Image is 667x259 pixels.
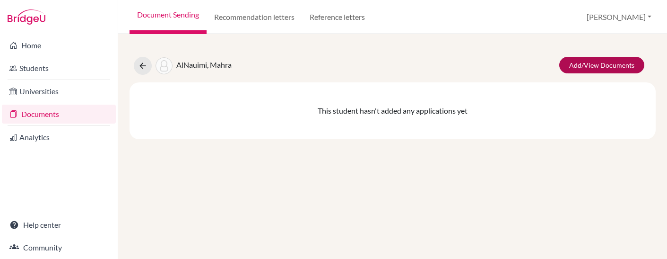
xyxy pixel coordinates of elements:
[130,82,656,139] div: This student hasn't added any applications yet
[176,60,232,69] span: AlNauimi, Mahra
[582,8,656,26] button: [PERSON_NAME]
[2,215,116,234] a: Help center
[2,59,116,78] a: Students
[2,128,116,147] a: Analytics
[559,57,644,73] a: Add/View Documents
[8,9,45,25] img: Bridge-U
[2,238,116,257] a: Community
[2,82,116,101] a: Universities
[2,36,116,55] a: Home
[2,105,116,124] a: Documents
